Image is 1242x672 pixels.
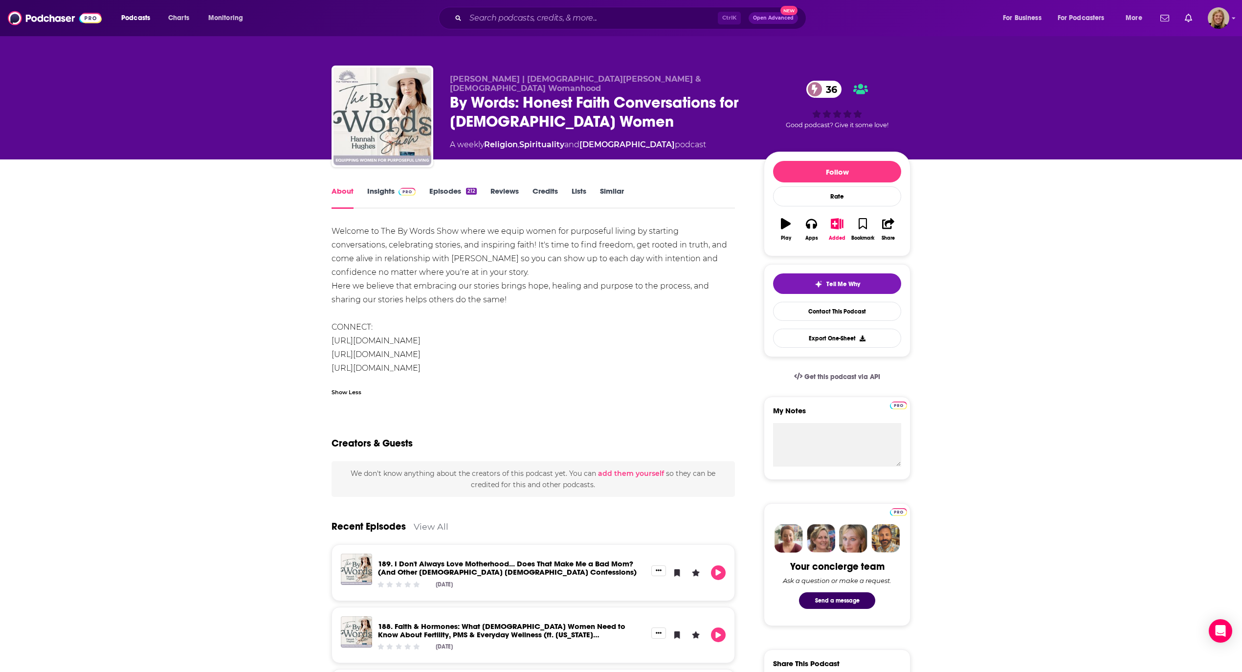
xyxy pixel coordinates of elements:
[377,643,421,650] div: Community Rating: 0 out of 5
[850,212,875,247] button: Bookmark
[341,554,372,585] img: 189. I Don't Always Love Motherhood... Does That Make Me a Bad Mom? (And Other Christian Mom Conf...
[1208,7,1229,29] button: Show profile menu
[775,524,803,553] img: Sydney Profile
[688,627,703,642] button: Leave a Rating
[804,373,880,381] span: Get this podcast via API
[519,140,564,149] a: Spirituality
[786,365,888,389] a: Get this podcast via API
[773,329,901,348] button: Export One-Sheet
[749,12,798,24] button: Open AdvancedNew
[332,437,413,449] h2: Creators & Guests
[598,470,664,477] button: add them yourself
[429,186,477,209] a: Episodes212
[1119,10,1154,26] button: open menu
[341,616,372,648] img: 188. Faith & Hormones: What Christian Women Need to Know About Fertility, PMS & Everyday Wellness...
[851,235,874,241] div: Bookmark
[718,12,741,24] span: Ctrl K
[807,524,835,553] img: Barbara Profile
[450,139,706,151] div: A weekly podcast
[871,524,900,553] img: Jon Profile
[670,627,685,642] button: Bookmark Episode
[783,577,891,584] div: Ask a question or make a request.
[1208,7,1229,29] img: User Profile
[781,235,791,241] div: Play
[332,363,421,373] a: [URL][DOMAIN_NAME]
[711,565,726,580] button: Play
[450,74,701,93] span: [PERSON_NAME] | [DEMOGRAPHIC_DATA][PERSON_NAME] & [DEMOGRAPHIC_DATA] Womanhood
[876,212,901,247] button: Share
[332,186,354,209] a: About
[1058,11,1105,25] span: For Podcasters
[829,235,845,241] div: Added
[436,643,453,650] div: [DATE]
[114,10,163,26] button: open menu
[564,140,579,149] span: and
[688,565,703,580] button: Leave a Rating
[208,11,243,25] span: Monitoring
[332,350,421,359] a: [URL][DOMAIN_NAME]
[121,11,150,25] span: Podcasts
[600,186,624,209] a: Similar
[1181,10,1196,26] a: Show notifications dropdown
[890,508,907,516] img: Podchaser Pro
[805,235,818,241] div: Apps
[773,273,901,294] button: tell me why sparkleTell Me Why
[651,627,666,638] button: Show More Button
[773,161,901,182] button: Follow
[651,565,666,576] button: Show More Button
[1126,11,1142,25] span: More
[815,280,822,288] img: tell me why sparkle
[484,140,518,149] a: Religion
[332,520,406,533] a: Recent Episodes
[377,581,421,588] div: Community Rating: 0 out of 5
[780,6,798,15] span: New
[773,406,901,423] label: My Notes
[436,581,453,588] div: [DATE]
[399,188,416,196] img: Podchaser Pro
[1209,619,1232,643] div: Open Intercom Messenger
[816,81,842,98] span: 36
[890,402,907,409] img: Podchaser Pro
[711,627,726,642] button: Play
[466,188,477,195] div: 212
[162,10,195,26] a: Charts
[1208,7,1229,29] span: Logged in as avansolkema
[414,521,448,532] a: View All
[773,186,901,206] div: Rate
[824,212,850,247] button: Added
[996,10,1054,26] button: open menu
[790,560,885,573] div: Your concierge team
[168,11,189,25] span: Charts
[378,622,625,648] a: 188. Faith & Hormones: What Christian Women Need to Know About Fertility, PMS & Everyday Wellness...
[1003,11,1042,25] span: For Business
[490,186,519,209] a: Reviews
[378,559,637,577] a: 189. I Don't Always Love Motherhood... Does That Make Me a Bad Mom? (And Other Christian Mom Conf...
[764,74,910,135] div: 36Good podcast? Give it some love!
[333,67,431,165] img: By Words: Honest Faith Conversations for Christian Women
[367,186,416,209] a: InsightsPodchaser Pro
[753,16,794,21] span: Open Advanced
[1156,10,1173,26] a: Show notifications dropdown
[890,507,907,516] a: Pro website
[332,224,735,375] div: Welcome to The By Words Show where we equip women for purposeful living by starting conversations...
[798,212,824,247] button: Apps
[826,280,860,288] span: Tell Me Why
[806,81,842,98] a: 36
[201,10,256,26] button: open menu
[351,469,715,489] span: We don't know anything about the creators of this podcast yet . You can so they can be credited f...
[572,186,586,209] a: Lists
[1051,10,1119,26] button: open menu
[670,565,685,580] button: Bookmark Episode
[786,121,888,129] span: Good podcast? Give it some love!
[448,7,816,29] div: Search podcasts, credits, & more...
[890,400,907,409] a: Pro website
[839,524,867,553] img: Jules Profile
[882,235,895,241] div: Share
[799,592,875,609] button: Send a message
[773,212,798,247] button: Play
[8,9,102,27] img: Podchaser - Follow, Share and Rate Podcasts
